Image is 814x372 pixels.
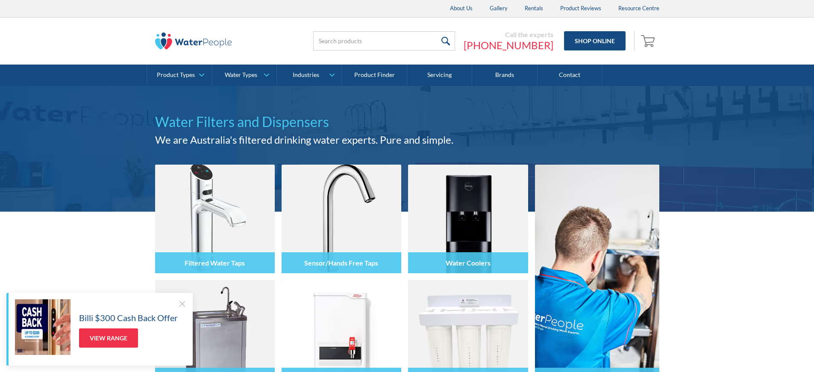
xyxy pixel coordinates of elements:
a: Water Types [212,65,276,86]
a: Brands [472,65,537,86]
a: Product Finder [342,65,407,86]
div: Product Types [157,71,195,79]
h5: Billi $300 Cash Back Offer [79,311,178,324]
img: shopping cart [641,34,657,47]
div: Call the experts [464,30,553,39]
img: Water Coolers [408,165,528,273]
img: Filtered Water Taps [155,165,275,273]
img: Sensor/Hands Free Taps [282,165,401,273]
h4: Sensor/Hands Free Taps [304,259,378,267]
h4: Filtered Water Taps [185,259,245,267]
h4: Water Coolers [446,259,491,267]
a: Servicing [407,65,472,86]
div: Water Types [225,71,257,79]
a: Shop Online [564,31,626,50]
a: [PHONE_NUMBER] [464,39,553,52]
div: Industries [293,71,319,79]
a: Product Types [147,65,212,86]
a: View Range [79,328,138,348]
img: The Water People [155,32,232,50]
img: Billi $300 Cash Back Offer [15,299,71,355]
input: Search products [313,31,455,50]
a: Contact [538,65,602,86]
a: Open empty cart [639,31,659,51]
a: Industries [277,65,341,86]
